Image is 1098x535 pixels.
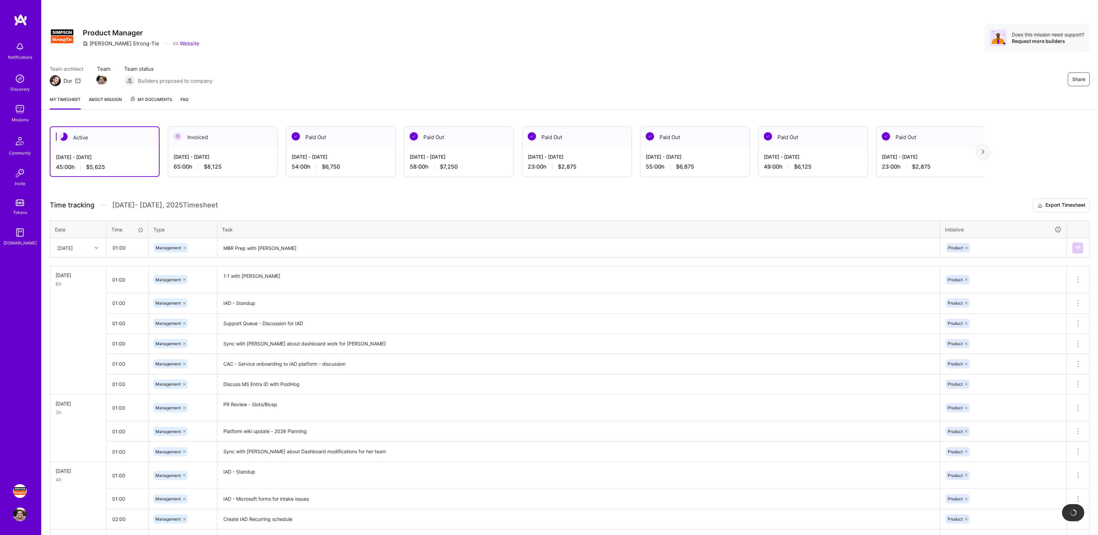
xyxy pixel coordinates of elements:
[155,449,181,454] span: Management
[882,163,980,170] div: 23:00 h
[107,510,148,528] input: HH:MM
[50,127,159,148] div: Active
[876,127,985,148] div: Paid Out
[155,496,181,501] span: Management
[56,467,101,475] div: [DATE]
[1075,245,1081,251] img: Submit
[676,163,694,170] span: $6,875
[1068,72,1090,86] button: Share
[124,65,212,72] span: Team status
[83,40,159,47] div: [PERSON_NAME] Strong-Tie
[86,163,105,171] span: $5,625
[528,163,626,170] div: 23:00 h
[138,77,212,84] span: Builders proposed to company
[56,280,101,287] div: 6h
[155,361,181,366] span: Management
[646,153,744,160] div: [DATE] - [DATE]
[948,300,963,306] span: Product
[218,355,939,374] textarea: CAC - Service onboarding to IAD platform - discussion
[107,334,148,353] input: HH:MM
[50,96,81,110] a: My timesheet
[204,163,222,170] span: $8,125
[948,429,963,434] span: Product
[59,133,68,141] img: Active
[948,473,963,478] span: Product
[130,96,172,110] a: My Documents
[948,245,963,250] span: Product
[286,127,395,148] div: Paid Out
[112,226,143,233] div: Time
[107,490,148,508] input: HH:MM
[945,226,1062,234] div: Initiative
[758,127,867,148] div: Paid Out
[764,153,862,160] div: [DATE] - [DATE]
[292,163,390,170] div: 54:00 h
[89,96,122,110] a: About Mission
[83,41,88,46] i: icon CompanyGray
[56,153,153,161] div: [DATE] - [DATE]
[882,153,980,160] div: [DATE] - [DATE]
[528,153,626,160] div: [DATE] - [DATE]
[50,75,61,86] img: Team Architect
[107,314,148,332] input: HH:MM
[56,400,101,407] div: [DATE]
[218,267,939,293] textarea: 1:1 with [PERSON_NAME]
[558,163,576,170] span: $2,875
[1012,38,1084,44] div: Request more builders
[56,409,101,416] div: 3h
[107,443,148,461] input: HH:MM
[640,127,749,148] div: Paid Out
[11,484,28,498] a: Simpson Strong-Tie: Product Manager
[948,382,963,387] span: Product
[9,149,31,157] div: Community
[107,399,148,417] input: HH:MM
[948,516,963,522] span: Product
[13,209,27,216] div: Tokens
[218,314,939,333] textarea: Support Queue - Discussion for IAD
[912,163,931,170] span: $2,875
[75,78,81,83] i: icon Mail
[83,29,199,37] h3: Product Manager
[404,127,513,148] div: Paid Out
[155,516,181,522] span: Management
[107,466,148,485] input: HH:MM
[322,163,340,170] span: $6,750
[218,294,939,313] textarea: IAD - Standup
[1033,198,1090,212] button: Export Timesheet
[1070,509,1077,516] img: loading
[174,163,272,170] div: 65:00 h
[1072,76,1085,83] span: Share
[50,201,94,209] span: Time tracking
[218,490,939,509] textarea: IAD - Microsoft forms for intake issues
[410,153,508,160] div: [DATE] - [DATE]
[217,220,940,238] th: Task
[155,321,181,326] span: Management
[948,449,963,454] span: Product
[95,246,98,250] i: icon Chevron
[1072,242,1084,253] div: null
[982,149,984,154] img: right
[948,361,963,366] span: Product
[124,75,135,86] img: Builders proposed to company
[149,220,217,238] th: Type
[12,133,28,149] img: Community
[948,405,963,410] span: Product
[10,86,30,93] div: Discovery
[180,96,188,110] a: FAQ
[948,277,963,282] span: Product
[56,272,101,279] div: [DATE]
[218,375,939,394] textarea: Discuss MS Entra ID with PostHog
[764,132,772,140] img: Paid Out
[107,422,148,441] input: HH:MM
[155,341,181,346] span: Management
[218,395,939,421] textarea: PR Review - Slots/Bicep
[13,484,27,498] img: Simpson Strong-Tie: Product Manager
[50,24,74,49] img: Company Logo
[764,163,862,170] div: 49:00 h
[13,508,27,521] img: User Avatar
[107,239,148,257] input: HH:MM
[218,239,939,257] textarea: MBR Prep with [PERSON_NAME]
[155,429,181,434] span: Management
[1037,202,1043,209] i: icon Download
[794,163,811,170] span: $6,125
